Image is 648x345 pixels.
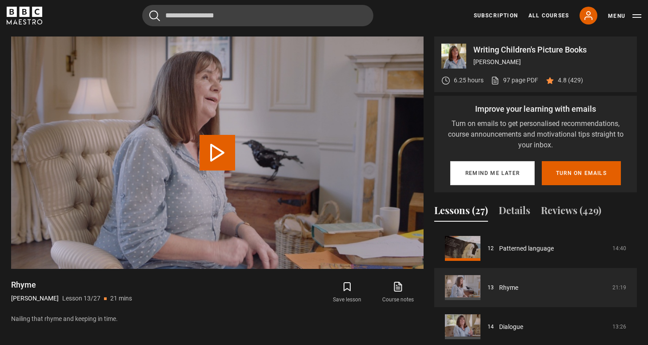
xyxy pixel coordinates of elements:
video-js: Video Player [11,37,424,269]
p: Turn on emails to get personalised recommendations, course announcements and motivational tips st... [441,118,630,150]
p: [PERSON_NAME] [473,57,630,67]
input: Search [142,5,373,26]
button: Toggle navigation [608,12,641,20]
a: Dialogue [499,322,523,332]
button: Submit the search query [149,10,160,21]
h1: Rhyme [11,280,132,290]
a: Rhyme [499,283,518,292]
button: Turn on emails [542,161,621,185]
button: Remind me later [450,161,535,185]
a: Subscription [474,12,518,20]
p: Writing Children's Picture Books [473,46,630,54]
p: Lesson 13/27 [62,294,100,303]
button: Lessons (27) [434,203,488,222]
button: Save lesson [322,280,372,305]
button: Details [499,203,530,222]
p: 4.8 (429) [558,76,583,85]
p: Nailing that rhyme and keeping in time. [11,314,424,324]
a: 97 page PDF [491,76,538,85]
p: 6.25 hours [454,76,484,85]
button: Reviews (429) [541,203,601,222]
p: Improve your learning with emails [441,103,630,115]
p: [PERSON_NAME] [11,294,59,303]
button: Play Lesson Rhyme [200,135,235,170]
svg: BBC Maestro [7,7,42,24]
a: Patterned language [499,244,554,253]
a: Course notes [373,280,424,305]
a: All Courses [528,12,569,20]
p: 21 mins [110,294,132,303]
